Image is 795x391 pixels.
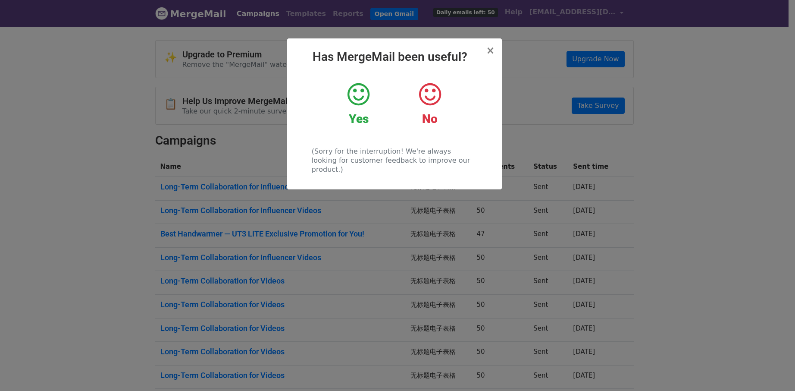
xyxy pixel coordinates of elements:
[422,112,438,126] strong: No
[329,82,388,126] a: Yes
[312,147,477,174] p: (Sorry for the interruption! We're always looking for customer feedback to improve our product.)
[294,50,495,64] h2: Has MergeMail been useful?
[401,82,459,126] a: No
[486,45,495,56] button: Close
[486,44,495,57] span: ×
[349,112,369,126] strong: Yes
